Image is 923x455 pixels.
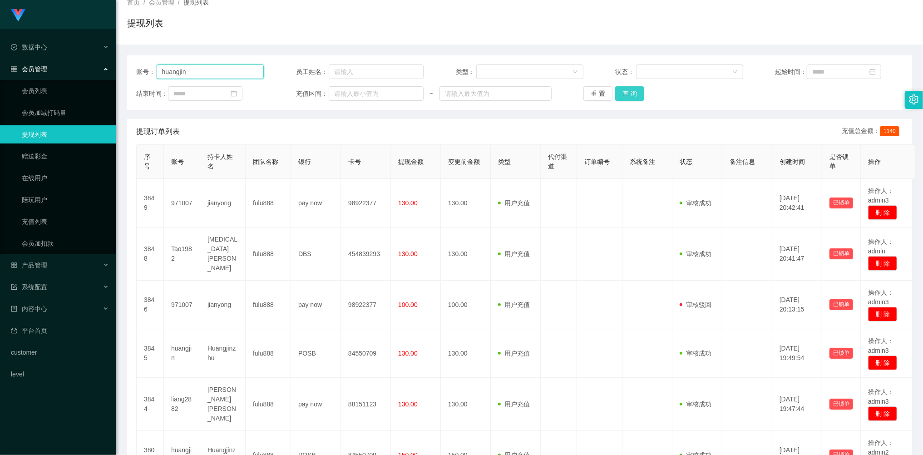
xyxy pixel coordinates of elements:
[200,227,246,281] td: [MEDICAL_DATA][PERSON_NAME]
[329,64,424,79] input: 请输入
[246,281,291,329] td: fulu888
[164,329,200,378] td: huangjin
[298,158,311,165] span: 银行
[441,281,491,329] td: 100.00
[398,301,418,308] span: 100.00
[246,329,291,378] td: fulu888
[11,365,109,383] a: level
[780,158,805,165] span: 创建时间
[868,158,881,165] span: 操作
[200,329,246,378] td: Huangjinzhu
[246,179,291,227] td: fulu888
[11,44,17,50] i: 图标: check-circle-o
[291,378,341,431] td: pay now
[842,126,903,137] div: 充值总金额：
[630,158,655,165] span: 系统备注
[868,356,897,370] button: 删 除
[880,126,899,136] span: 1140
[246,227,291,281] td: fulu888
[584,158,610,165] span: 订单编号
[868,205,897,220] button: 删 除
[868,388,893,405] span: 操作人：admin3
[253,158,278,165] span: 团队名称
[615,86,644,101] button: 查 询
[868,238,893,255] span: 操作人：admin
[680,301,711,308] span: 审核驳回
[868,256,897,271] button: 删 除
[441,179,491,227] td: 130.00
[22,213,109,231] a: 充值列表
[448,158,480,165] span: 变更前金额
[296,89,329,99] span: 充值区间：
[868,187,893,204] span: 操作人：admin3
[680,350,711,357] span: 审核成功
[246,378,291,431] td: fulu888
[775,67,807,77] span: 起始时间：
[11,321,109,340] a: 图标: dashboard平台首页
[772,227,822,281] td: [DATE] 20:41:47
[680,158,692,165] span: 状态
[441,227,491,281] td: 130.00
[136,126,180,137] span: 提现订单列表
[137,281,164,329] td: 3846
[157,64,264,79] input: 请输入
[398,401,418,408] span: 130.00
[498,350,530,357] span: 用户充值
[680,401,711,408] span: 审核成功
[137,179,164,227] td: 3849
[164,179,200,227] td: 971007
[829,299,853,310] button: 已锁单
[11,262,17,268] i: 图标: appstore-o
[730,158,755,165] span: 备注信息
[573,69,578,75] i: 图标: down
[498,301,530,308] span: 用户充值
[732,69,738,75] i: 图标: down
[200,281,246,329] td: jianyong
[498,250,530,257] span: 用户充值
[829,198,853,208] button: 已锁单
[348,158,361,165] span: 卡号
[144,153,150,170] span: 序号
[772,281,822,329] td: [DATE] 20:13:15
[341,378,391,431] td: 88151123
[341,329,391,378] td: 84550709
[11,65,47,73] span: 会员管理
[200,378,246,431] td: [PERSON_NAME] [PERSON_NAME]
[680,199,711,207] span: 审核成功
[341,179,391,227] td: 98922377
[11,9,25,22] img: logo.9652507e.png
[22,147,109,165] a: 赠送彩金
[11,66,17,72] i: 图标: table
[11,283,47,291] span: 系统配置
[127,16,163,30] h1: 提现列表
[869,69,876,75] i: 图标: calendar
[398,350,418,357] span: 130.00
[11,305,47,312] span: 内容中心
[616,67,636,77] span: 状态：
[291,281,341,329] td: pay now
[22,104,109,122] a: 会员加减打码量
[11,306,17,312] i: 图标: profile
[291,227,341,281] td: DBS
[137,227,164,281] td: 3848
[398,199,418,207] span: 130.00
[772,378,822,431] td: [DATE] 19:47:44
[829,248,853,259] button: 已锁单
[441,378,491,431] td: 130.00
[22,82,109,100] a: 会员列表
[329,86,424,101] input: 请输入最小值为
[164,227,200,281] td: Tao1982
[424,89,439,99] span: ~
[22,234,109,252] a: 会员加扣款
[341,227,391,281] td: 454839293
[441,329,491,378] td: 130.00
[11,343,109,361] a: customer
[296,67,329,77] span: 员工姓名：
[11,44,47,51] span: 数据中心
[11,284,17,290] i: 图标: form
[498,401,530,408] span: 用户充值
[498,199,530,207] span: 用户充值
[291,179,341,227] td: pay now
[136,89,168,99] span: 结束时间：
[583,86,612,101] button: 重 置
